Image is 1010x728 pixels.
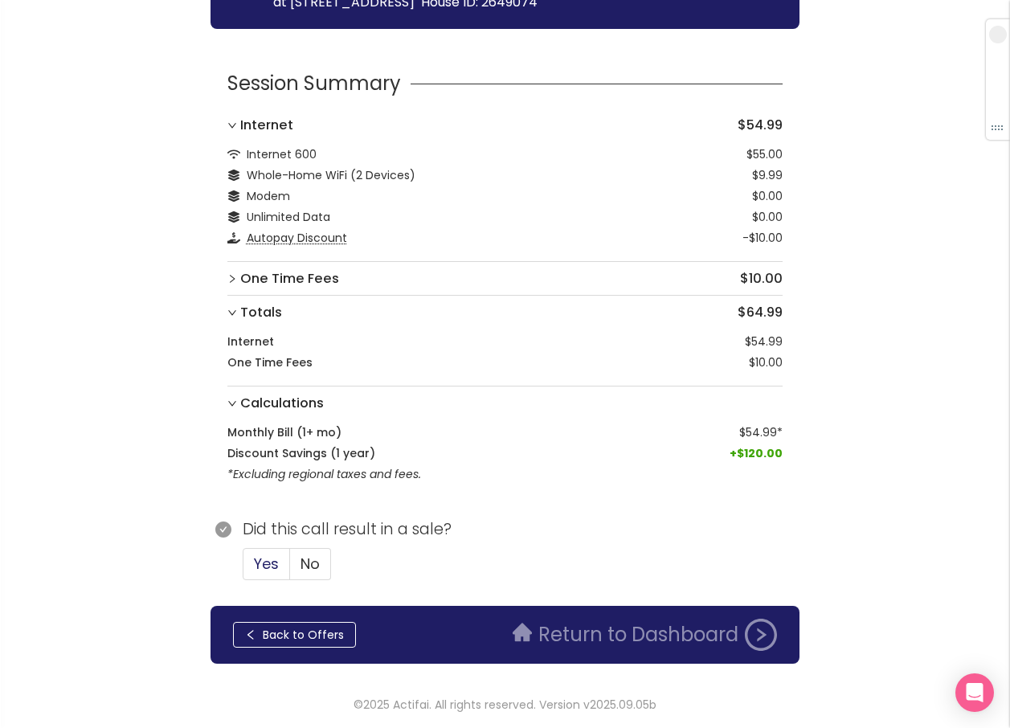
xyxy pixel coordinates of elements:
[227,466,421,482] em: *Excluding regional taxes and fees.
[301,554,320,574] span: No
[243,517,799,542] p: Did this call result in a sale?
[240,115,293,136] strong: Internet
[240,302,783,323] h3: $64.99
[227,262,783,296] div: One Time Fees$10.00
[227,399,237,408] span: right
[752,208,783,226] span: $0.00
[240,393,324,414] strong: Calculations
[227,423,341,441] strong: Monthly Bill (1+ mo)
[227,296,783,329] div: Totals$64.99
[254,554,279,574] span: Yes
[240,268,783,289] h3: $10.00
[227,108,783,142] div: Internet$54.99
[227,274,237,284] span: right
[745,333,783,350] span: $54.99
[240,115,783,136] h3: $54.99
[247,167,415,183] span: Whole-Home WiFi (2 Devices)
[749,354,783,371] span: $10.00
[240,302,282,323] strong: Totals
[739,423,777,441] span: $54.99
[227,386,783,420] div: Calculations
[955,673,994,712] div: Open Intercom Messenger
[227,68,783,99] div: Session Summary
[746,145,783,163] span: $55.00
[215,521,231,538] span: check-circle
[247,230,347,246] span: Autopay Discount
[227,333,274,350] strong: Internet
[247,146,317,162] span: Internet 600
[227,121,237,130] span: right
[240,268,339,289] strong: One Time Fees
[247,188,290,204] span: Modem
[233,622,356,648] button: Back to Offers
[227,444,375,462] strong: Discount Savings (1 year)
[227,308,237,317] span: right
[247,209,330,225] span: Unlimited Data
[752,166,783,184] span: $9.99
[730,444,783,462] span: $120.00
[752,187,783,205] span: $0.00
[742,229,783,247] span: -$10.00
[503,619,787,651] button: Return to Dashboard
[227,354,313,371] strong: One Time Fees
